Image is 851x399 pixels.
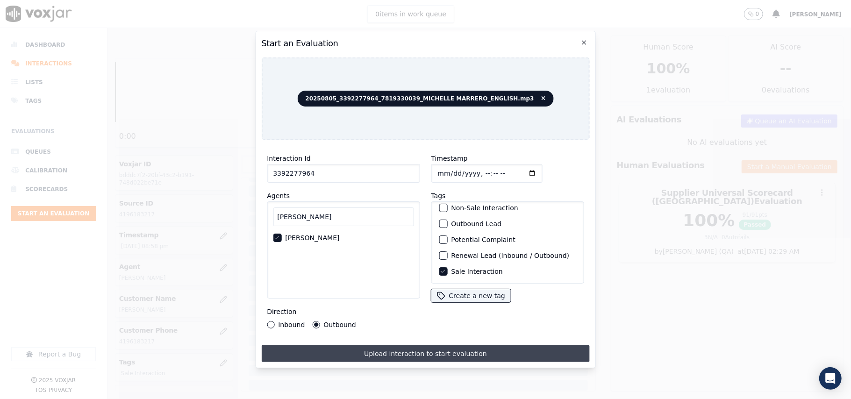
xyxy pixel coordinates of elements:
h2: Start an Evaluation [261,37,589,50]
button: Create a new tag [431,289,510,302]
label: Outbound Lead [451,221,501,227]
label: Inbound [278,321,305,328]
input: Search Agents... [273,207,414,226]
label: Renewal Lead (Inbound / Outbound) [451,252,569,259]
button: Upload interaction to start evaluation [261,345,589,362]
label: Non-Sale Interaction [451,205,518,211]
input: reference id, file name, etc [267,164,420,183]
label: Potential Complaint [451,236,515,243]
label: [PERSON_NAME] [285,235,339,241]
label: Interaction Id [267,155,310,162]
label: Outbound [323,321,356,328]
label: Timestamp [431,155,467,162]
label: Direction [267,308,296,315]
label: Sale Interaction [451,268,502,275]
label: Agents [267,192,290,199]
div: Open Intercom Messenger [819,367,842,390]
label: Tags [431,192,445,199]
span: 20250805_3392277964_7819330039_MICHELLE MARRERO_ENGLISH.mp3 [297,91,553,107]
